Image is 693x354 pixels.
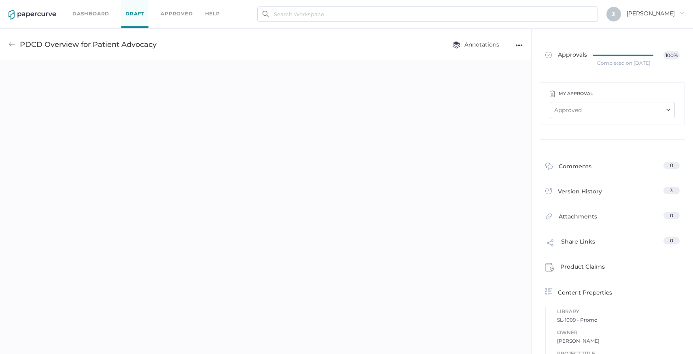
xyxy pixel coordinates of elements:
span: Approvals [545,51,587,60]
img: comment-icon.4fbda5a2.svg [545,163,553,172]
div: Attachments [545,212,597,225]
img: down-chevron.8e65701e.svg [666,109,670,111]
img: attachments-icon.0dd0e375.svg [545,213,553,222]
a: Approvals100% [540,43,685,68]
img: papercurve-logo-colour.7244d18c.svg [8,10,56,20]
img: clipboard-icon-grey.9278a0e9.svg [550,90,555,97]
span: [PERSON_NAME] [557,337,680,345]
img: back-arrow-grey.72011ae3.svg [8,41,16,48]
img: versions-icon.ee5af6b0.svg [545,188,552,196]
div: Content Properties [545,287,680,297]
span: 0 [670,237,673,244]
button: Annotations [444,37,507,52]
div: ●●● [515,40,523,51]
a: Dashboard [72,9,109,18]
a: Share Links0 [545,237,680,252]
span: [PERSON_NAME] [627,10,685,17]
img: claims-icon.71597b81.svg [545,263,554,272]
div: Comments [545,162,591,174]
img: content-properties-icon.34d20aed.svg [545,288,552,295]
span: J I [612,11,616,17]
input: Search Workspace [257,6,598,22]
span: Library [557,307,680,316]
span: SL-1009 - Promo [557,316,680,324]
img: annotation-layers.cc6d0e6b.svg [452,41,460,49]
div: Share Links [545,237,595,252]
a: Product Claims [545,262,680,274]
span: 0 [670,162,673,168]
img: share-link-icon.af96a55c.svg [545,238,555,250]
span: 100% [663,51,679,59]
i: arrow_right [679,10,685,16]
a: Attachments0 [545,212,680,225]
span: 3 [670,187,673,193]
div: Product Claims [545,262,605,274]
a: Version History3 [545,187,680,198]
div: PDCD Overview for Patient Advocacy [20,37,157,52]
span: Owner [557,328,680,337]
span: Annotations [452,41,499,48]
div: Approved [554,106,582,114]
div: Version History [545,187,602,198]
div: my approval [559,89,593,98]
a: Approved [161,9,193,18]
span: 0 [670,212,673,218]
a: Comments0 [545,162,680,174]
img: search.bf03fe8b.svg [263,11,269,17]
div: help [205,9,220,18]
img: approved-grey.341b8de9.svg [545,52,552,58]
